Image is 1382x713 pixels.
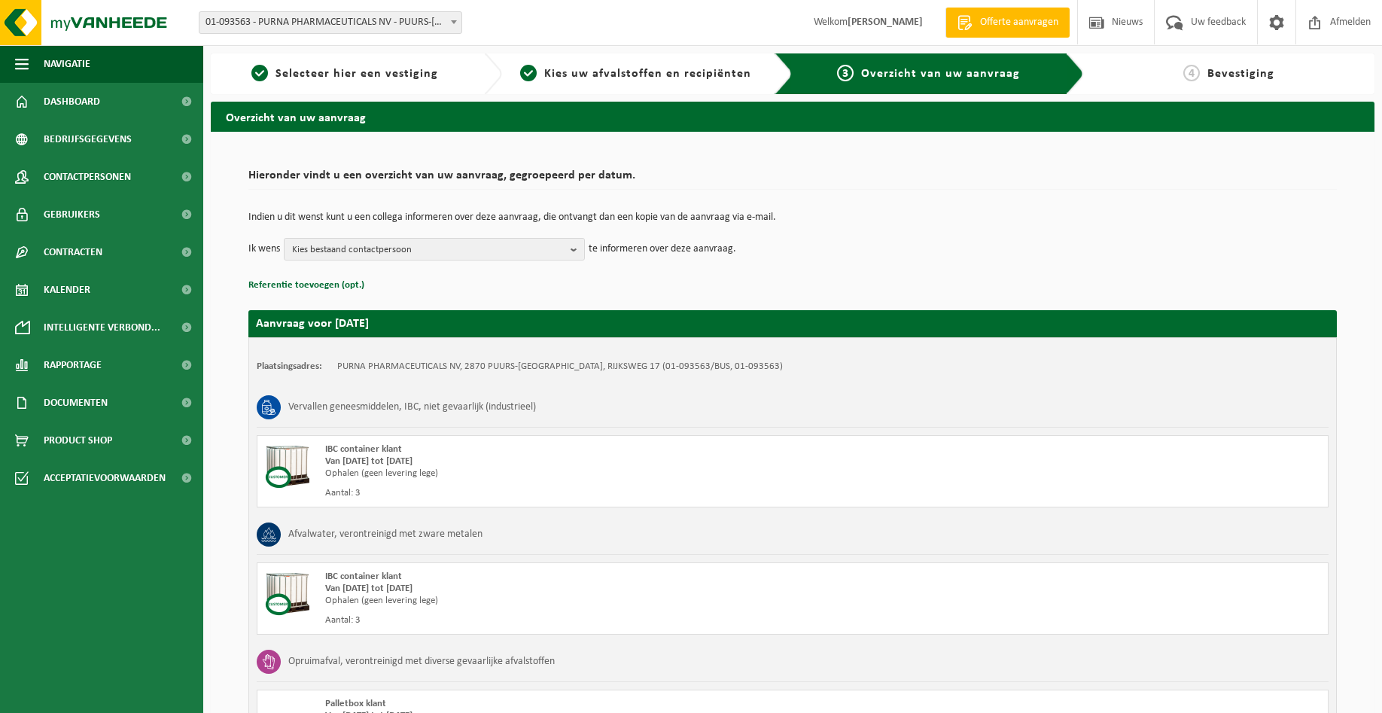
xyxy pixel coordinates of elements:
[589,238,736,261] p: te informeren over deze aanvraag.
[257,361,322,371] strong: Plaatsingsadres:
[1207,68,1274,80] span: Bevestiging
[1183,65,1200,81] span: 4
[44,459,166,497] span: Acceptatievoorwaarden
[288,650,555,674] h3: Opruimafval, verontreinigd met diverse gevaarlijke afvalstoffen
[325,444,402,454] span: IBC container klant
[325,468,853,480] div: Ophalen (geen levering lege)
[218,65,472,83] a: 1Selecteer hier een vestiging
[848,17,923,28] strong: [PERSON_NAME]
[248,212,1337,223] p: Indien u dit wenst kunt u een collega informeren over deze aanvraag, die ontvangt dan een kopie v...
[44,422,112,459] span: Product Shop
[44,346,102,384] span: Rapportage
[44,45,90,83] span: Navigatie
[510,65,763,83] a: 2Kies uw afvalstoffen en recipiënten
[8,680,251,713] iframe: chat widget
[44,120,132,158] span: Bedrijfsgegevens
[265,571,310,616] img: PB-IC-CU.png
[292,239,565,261] span: Kies bestaand contactpersoon
[275,68,438,80] span: Selecteer hier een vestiging
[837,65,854,81] span: 3
[199,11,462,34] span: 01-093563 - PURNA PHARMACEUTICALS NV - PUURS-SINT-AMANDS
[288,395,536,419] h3: Vervallen geneesmiddelen, IBC, niet gevaarlijk (industrieel)
[325,456,412,466] strong: Van [DATE] tot [DATE]
[284,238,585,261] button: Kies bestaand contactpersoon
[44,196,100,233] span: Gebruikers
[248,238,280,261] p: Ik wens
[44,309,160,346] span: Intelligente verbond...
[861,68,1020,80] span: Overzicht van uw aanvraag
[976,15,1062,30] span: Offerte aanvragen
[44,271,90,309] span: Kalender
[520,65,537,81] span: 2
[288,523,482,547] h3: Afvalwater, verontreinigd met zware metalen
[544,68,751,80] span: Kies uw afvalstoffen en recipiënten
[325,699,386,708] span: Palletbox klant
[44,384,108,422] span: Documenten
[199,12,461,33] span: 01-093563 - PURNA PHARMACEUTICALS NV - PUURS-SINT-AMANDS
[945,8,1070,38] a: Offerte aanvragen
[248,169,1337,190] h2: Hieronder vindt u een overzicht van uw aanvraag, gegroepeerd per datum.
[265,443,310,489] img: PB-IC-CU.png
[325,614,853,626] div: Aantal: 3
[251,65,268,81] span: 1
[325,487,853,499] div: Aantal: 3
[44,233,102,271] span: Contracten
[325,571,402,581] span: IBC container klant
[325,584,412,593] strong: Van [DATE] tot [DATE]
[211,102,1374,131] h2: Overzicht van uw aanvraag
[248,276,364,295] button: Referentie toevoegen (opt.)
[256,318,369,330] strong: Aanvraag voor [DATE]
[44,83,100,120] span: Dashboard
[325,595,853,607] div: Ophalen (geen levering lege)
[44,158,131,196] span: Contactpersonen
[337,361,783,373] td: PURNA PHARMACEUTICALS NV, 2870 PUURS-[GEOGRAPHIC_DATA], RIJKSWEG 17 (01-093563/BUS, 01-093563)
